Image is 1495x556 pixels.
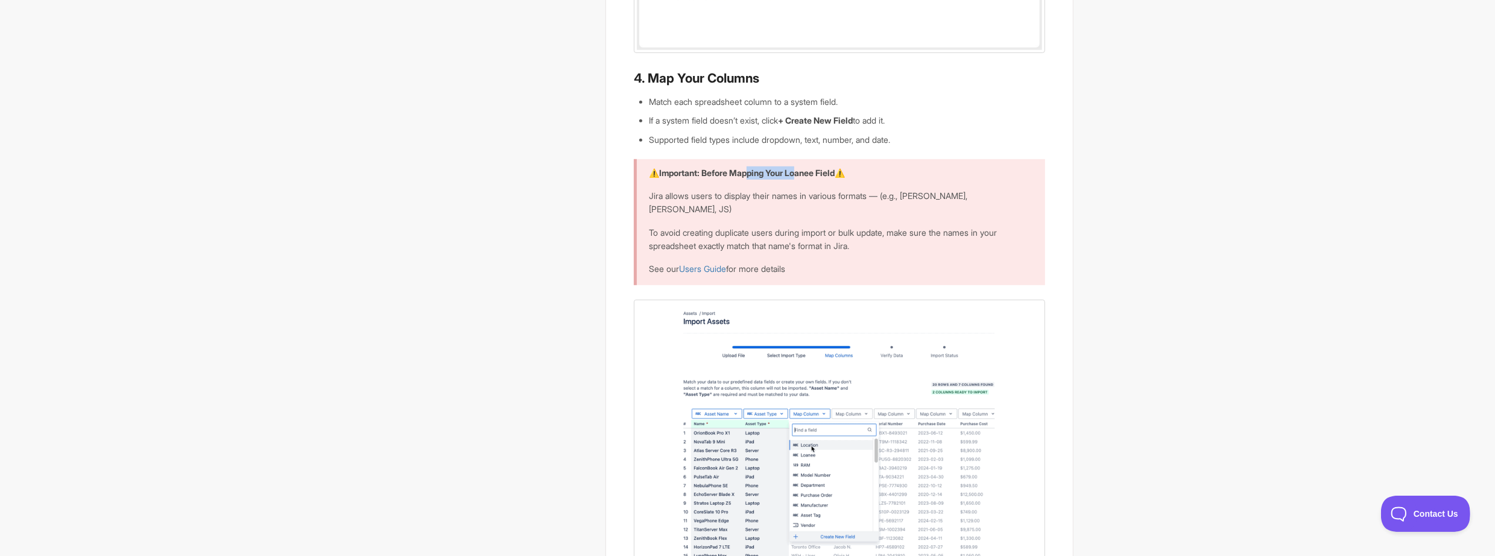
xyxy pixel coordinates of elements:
[649,166,1029,180] p: ⚠️ ⚠️
[634,70,1045,87] h3: 4. Map Your Columns
[679,264,726,274] a: Users Guide
[649,226,1029,252] p: To avoid creating duplicate users during import or bulk update, make sure the names in your sprea...
[649,95,1045,109] li: Match each spreadsheet column to a system field.
[649,262,1029,276] p: See our for more details
[1381,496,1471,532] iframe: Toggle Customer Support
[649,114,1045,127] li: If a system field doesn’t exist, click to add it.
[649,189,1029,215] p: Jira allows users to display their names in various formats — (e.g., [PERSON_NAME], [PERSON_NAME]...
[659,168,835,178] strong: Important: Before Mapping Your Loanee Field
[649,133,1045,147] li: Supported field types include dropdown, text, number, and date.
[778,115,853,125] strong: + Create New Field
